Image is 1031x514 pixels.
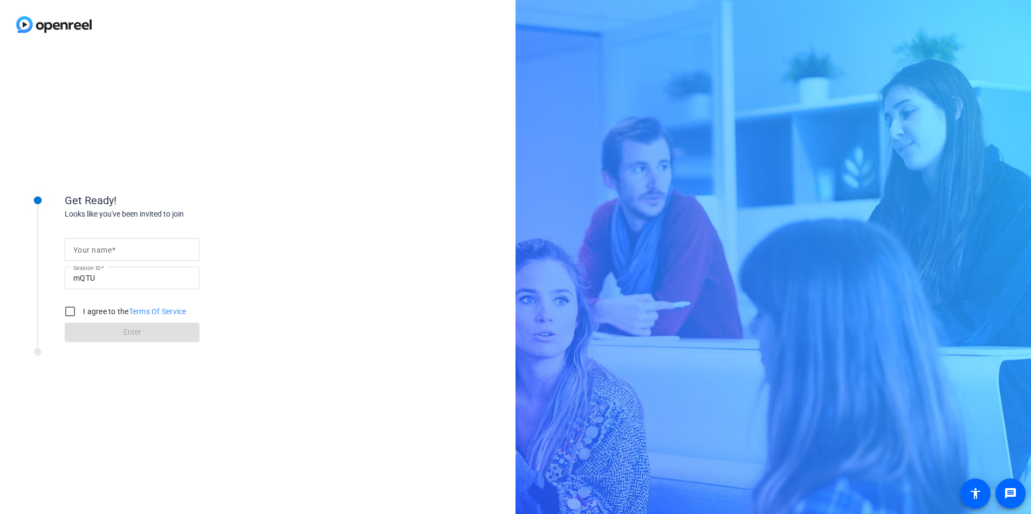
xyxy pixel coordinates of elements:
[65,192,280,209] div: Get Ready!
[1004,487,1017,500] mat-icon: message
[969,487,982,500] mat-icon: accessibility
[81,306,187,317] label: I agree to the
[129,307,187,316] a: Terms Of Service
[73,246,112,254] mat-label: Your name
[73,265,101,271] mat-label: Session ID
[65,209,280,220] div: Looks like you've been invited to join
